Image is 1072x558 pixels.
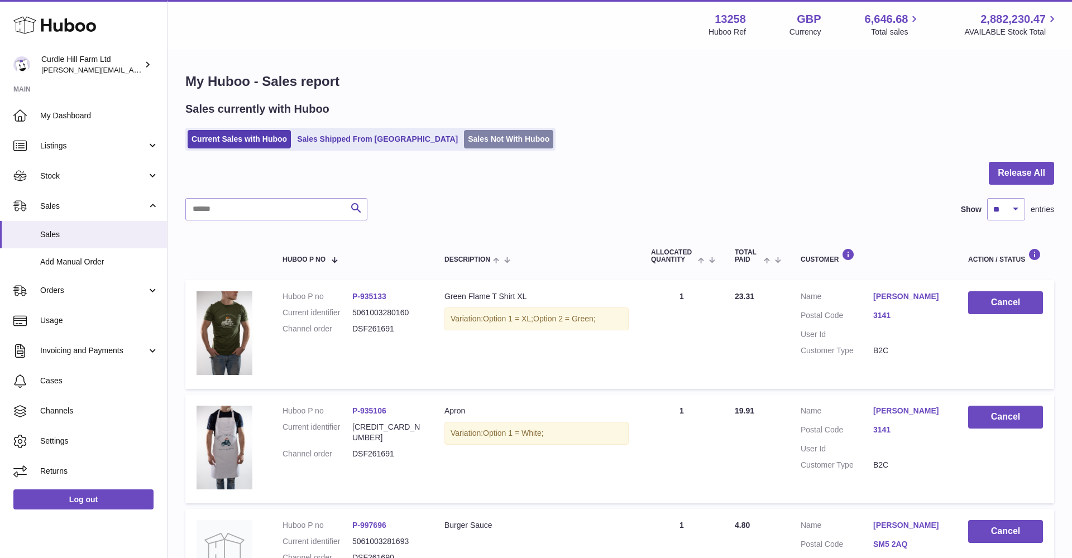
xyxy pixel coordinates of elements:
span: 6,646.68 [865,12,908,27]
span: Listings [40,141,147,151]
div: Variation: [444,422,629,445]
strong: GBP [797,12,821,27]
img: EOB_7605EOB.jpg [197,406,252,489]
dt: User Id [801,329,873,340]
dt: Postal Code [801,310,873,324]
dt: Name [801,520,873,533]
span: Settings [40,436,159,446]
dt: Postal Code [801,539,873,552]
span: entries [1031,204,1054,215]
dt: Current identifier [283,536,352,547]
a: SM5 2AQ [873,539,946,550]
span: 2,882,230.47 [980,12,1046,27]
span: 19.91 [735,406,754,415]
dt: Name [801,291,873,305]
div: Customer [801,248,946,263]
span: Invoicing and Payments [40,345,147,356]
strong: 13258 [715,12,746,27]
div: Huboo Ref [709,27,746,37]
span: AVAILABLE Stock Total [964,27,1059,37]
span: Total paid [735,249,761,263]
button: Cancel [968,406,1043,429]
span: Usage [40,315,159,326]
span: [PERSON_NAME][EMAIL_ADDRESS][DOMAIN_NAME] [41,65,224,74]
div: Action / Status [968,248,1043,263]
a: P-935133 [352,292,386,301]
div: Variation: [444,307,629,330]
a: [PERSON_NAME] [873,406,946,416]
a: [PERSON_NAME] [873,291,946,302]
span: Huboo P no [283,256,326,263]
dt: Huboo P no [283,406,352,416]
div: Burger Sauce [444,520,629,531]
dt: Channel order [283,324,352,334]
span: Option 1 = White; [483,429,544,437]
h1: My Huboo - Sales report [185,73,1054,90]
a: [PERSON_NAME] [873,520,946,531]
dd: 5061003281693 [352,536,422,547]
dd: [CREDIT_CARD_NUMBER] [352,422,422,443]
div: Green Flame T Shirt XL [444,291,629,302]
div: Curdle Hill Farm Ltd [41,54,142,75]
span: Channels [40,406,159,416]
div: Currency [789,27,821,37]
dt: Channel order [283,449,352,459]
span: Returns [40,466,159,477]
td: 1 [640,280,724,389]
span: Add Manual Order [40,257,159,267]
span: 4.80 [735,521,750,530]
label: Show [961,204,982,215]
img: EOB_7575EOB.jpg [197,291,252,375]
span: Total sales [871,27,921,37]
a: Log out [13,489,154,509]
div: Apron [444,406,629,416]
dd: 5061003280160 [352,307,422,318]
dt: Huboo P no [283,291,352,302]
a: P-997696 [352,521,386,530]
a: Sales Shipped From [GEOGRAPHIC_DATA] [293,130,462,148]
dt: Customer Type [801,460,873,470]
dt: Customer Type [801,345,873,356]
span: Sales [40,229,159,240]
dd: B2C [873,460,946,470]
span: Cases [40,376,159,386]
span: Description [444,256,490,263]
span: ALLOCATED Quantity [651,249,695,263]
dd: DSF261691 [352,449,422,459]
dt: Current identifier [283,422,352,443]
button: Release All [989,162,1054,185]
dd: DSF261691 [352,324,422,334]
dt: Current identifier [283,307,352,318]
a: 6,646.68 Total sales [865,12,921,37]
a: Sales Not With Huboo [464,130,553,148]
a: P-935106 [352,406,386,415]
a: 3141 [873,310,946,321]
td: 1 [640,395,724,503]
dt: Huboo P no [283,520,352,531]
h2: Sales currently with Huboo [185,102,329,117]
a: Current Sales with Huboo [188,130,291,148]
dt: Name [801,406,873,419]
span: Option 2 = Green; [533,314,596,323]
button: Cancel [968,520,1043,543]
span: Option 1 = XL; [483,314,533,323]
span: Stock [40,171,147,181]
span: Sales [40,201,147,211]
a: 3141 [873,425,946,435]
span: 23.31 [735,292,754,301]
dt: Postal Code [801,425,873,438]
dt: User Id [801,444,873,454]
span: Orders [40,285,147,296]
img: miranda@diddlysquatfarmshop.com [13,56,30,73]
a: 2,882,230.47 AVAILABLE Stock Total [964,12,1059,37]
dd: B2C [873,345,946,356]
span: My Dashboard [40,110,159,121]
button: Cancel [968,291,1043,314]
